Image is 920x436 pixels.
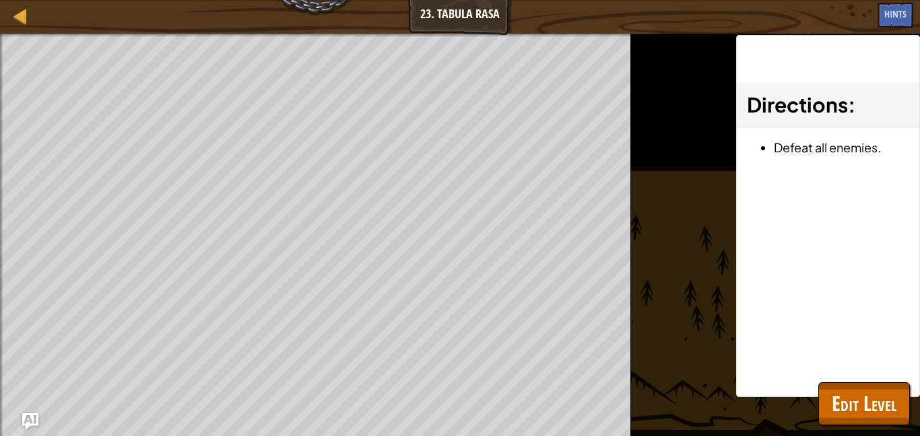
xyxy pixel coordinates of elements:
[774,137,909,157] li: Defeat all enemies.
[818,382,910,425] button: Edit Level
[884,7,907,20] span: Hints
[832,390,896,417] span: Edit Level
[747,90,909,120] h3: :
[747,92,848,117] span: Directions
[22,413,38,429] button: Ask AI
